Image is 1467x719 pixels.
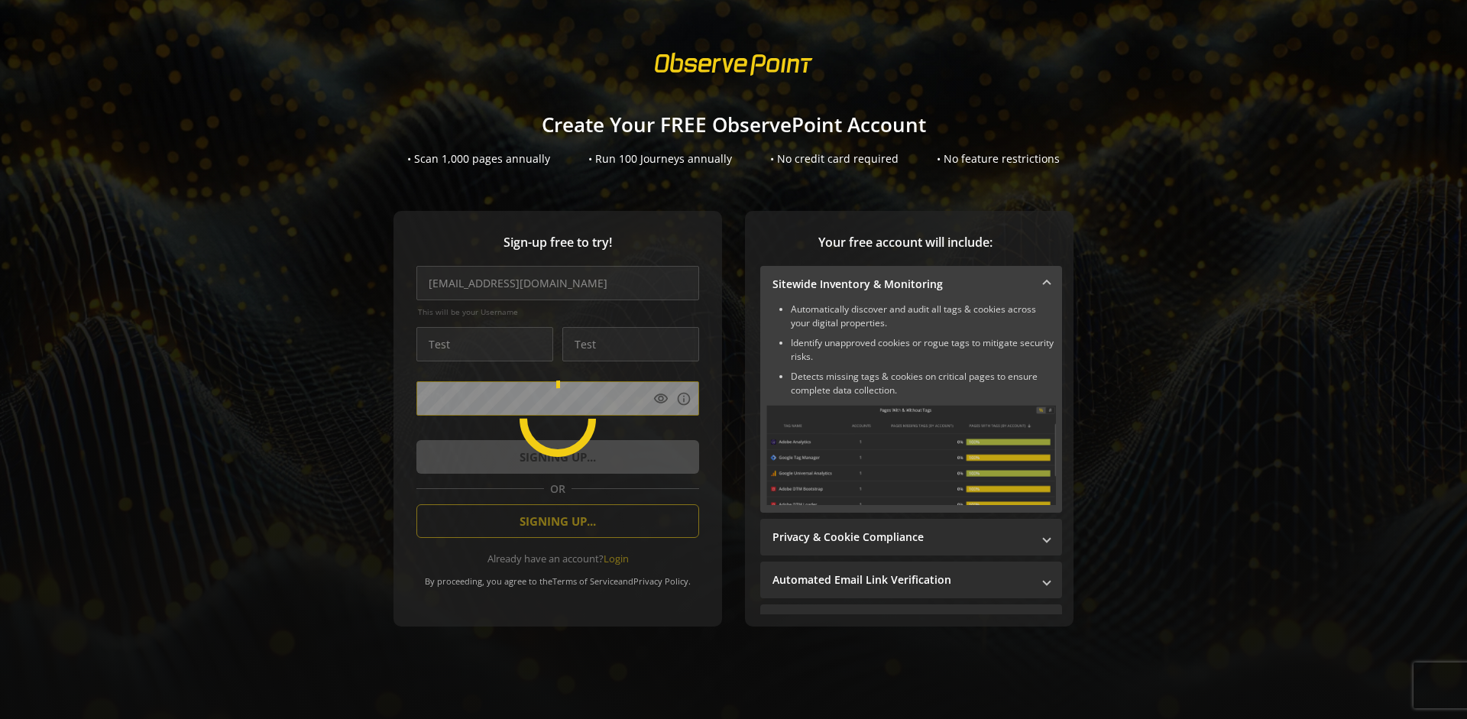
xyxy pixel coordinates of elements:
mat-expansion-panel-header: Privacy & Cookie Compliance [760,519,1062,555]
mat-expansion-panel-header: Automated Email Link Verification [760,562,1062,598]
a: Terms of Service [552,575,618,587]
mat-panel-title: Privacy & Cookie Compliance [772,530,1031,545]
div: • Run 100 Journeys annually [588,151,732,167]
div: Sitewide Inventory & Monitoring [760,303,1062,513]
mat-panel-title: Sitewide Inventory & Monitoring [772,277,1031,292]
mat-expansion-panel-header: Performance Monitoring with Web Vitals [760,604,1062,641]
span: Your free account will include: [760,234,1051,251]
span: Sign-up free to try! [416,234,699,251]
li: Identify unapproved cookies or rogue tags to mitigate security risks. [791,336,1056,364]
a: Privacy Policy [633,575,688,587]
li: Detects missing tags & cookies on critical pages to ensure complete data collection. [791,370,1056,397]
li: Automatically discover and audit all tags & cookies across your digital properties. [791,303,1056,330]
div: By proceeding, you agree to the and . [416,565,699,587]
div: • No credit card required [770,151,899,167]
mat-expansion-panel-header: Sitewide Inventory & Monitoring [760,266,1062,303]
div: • No feature restrictions [937,151,1060,167]
mat-panel-title: Automated Email Link Verification [772,572,1031,588]
div: • Scan 1,000 pages annually [407,151,550,167]
img: Sitewide Inventory & Monitoring [766,405,1056,505]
